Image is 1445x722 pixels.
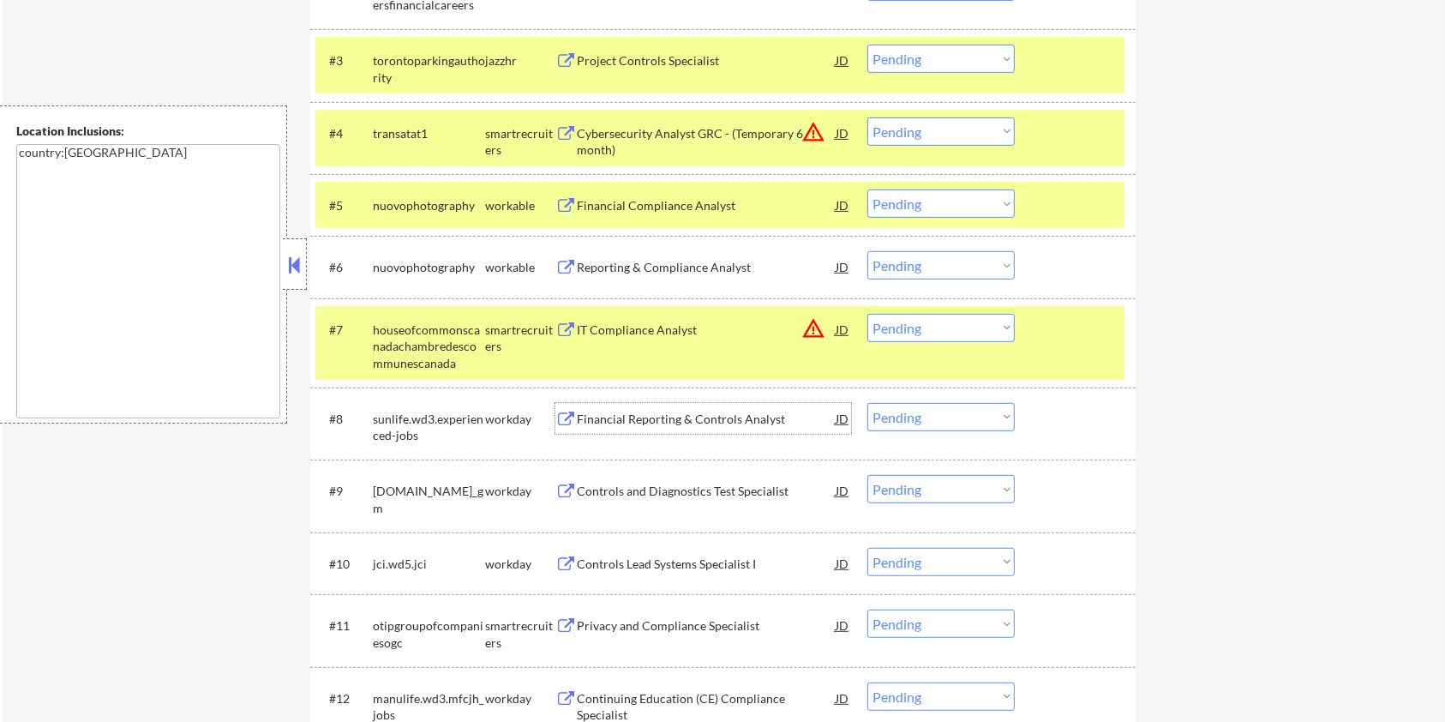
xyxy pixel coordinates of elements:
div: JD [834,314,851,345]
div: otipgroupofcompaniesogc [373,617,485,651]
div: IT Compliance Analyst [577,322,836,339]
div: nuovophotography [373,259,485,276]
div: JD [834,117,851,148]
div: workday [485,411,555,428]
div: Location Inclusions: [16,123,280,140]
div: Financial Reporting & Controls Analyst [577,411,836,428]
div: JD [834,45,851,75]
div: workable [485,259,555,276]
div: workday [485,690,555,707]
div: Cybersecurity Analyst GRC - (Temporary 6 month) [577,125,836,159]
div: JD [834,475,851,506]
div: houseofcommonscanadachambredescommunescanada [373,322,485,372]
div: Privacy and Compliance Specialist [577,617,836,635]
button: warning_amber [801,120,825,144]
div: Controls and Diagnostics Test Specialist [577,483,836,500]
div: #7 [329,322,359,339]
div: #3 [329,52,359,69]
div: workable [485,197,555,214]
div: JD [834,683,851,713]
div: #9 [329,483,359,500]
div: #10 [329,556,359,573]
div: transatat1 [373,125,485,142]
div: #12 [329,690,359,707]
div: JD [834,548,851,579]
div: Controls Lead Systems Specialist I [577,556,836,573]
div: #11 [329,617,359,635]
div: sunlife.wd3.experienced-jobs [373,411,485,444]
div: #6 [329,259,359,276]
div: workday [485,556,555,573]
div: JD [834,403,851,434]
div: JD [834,190,851,220]
div: torontoparkingauthority [373,52,485,86]
div: #5 [329,197,359,214]
div: JD [834,251,851,282]
div: smartrecruiters [485,617,555,651]
div: jci.wd5.jci [373,556,485,573]
div: workday [485,483,555,500]
div: smartrecruiters [485,322,555,355]
div: JD [834,610,851,641]
button: warning_amber [801,316,825,340]
div: nuovophotography [373,197,485,214]
div: Reporting & Compliance Analyst [577,259,836,276]
div: jazzhr [485,52,555,69]
div: Financial Compliance Analyst [577,197,836,214]
div: Project Controls Specialist [577,52,836,69]
div: [DOMAIN_NAME]_gm [373,483,485,516]
div: smartrecruiters [485,125,555,159]
div: #4 [329,125,359,142]
div: #8 [329,411,359,428]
